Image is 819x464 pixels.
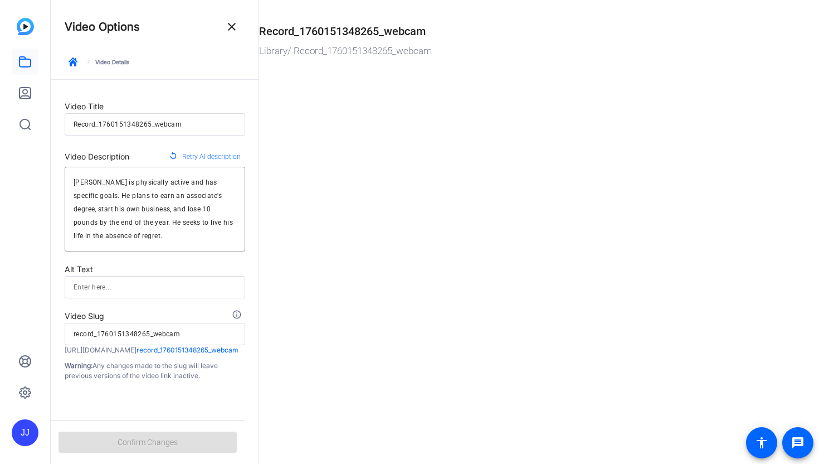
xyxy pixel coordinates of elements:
[182,149,241,164] span: Retry AI description
[65,311,104,321] span: Video Slug
[169,151,178,162] mat-icon: replay
[65,346,136,354] span: [URL][DOMAIN_NAME]
[259,23,426,40] div: Record_1760151348265_webcam
[65,150,129,163] div: Video Description
[225,20,238,33] mat-icon: close
[12,419,38,446] div: JJ
[791,436,805,449] mat-icon: message
[755,436,768,449] mat-icon: accessibility
[259,44,741,59] div: / Record_1760151348265_webcam
[65,20,140,33] h4: Video Options
[259,45,287,56] a: Library
[65,263,245,276] div: Alt Text
[17,18,34,35] img: blue-gradient.svg
[232,310,245,323] mat-icon: info_outline
[65,361,245,381] p: Any changes made to the slug will leave previous versions of the video link inactive.
[164,147,245,167] button: Retry AI description
[65,361,92,370] strong: Warning:
[136,346,238,354] span: record_1760151348265_webcam
[65,100,245,113] div: Video Title
[74,281,236,294] input: Enter here...
[74,327,236,341] input: Enter here...
[74,118,236,131] input: Enter here...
